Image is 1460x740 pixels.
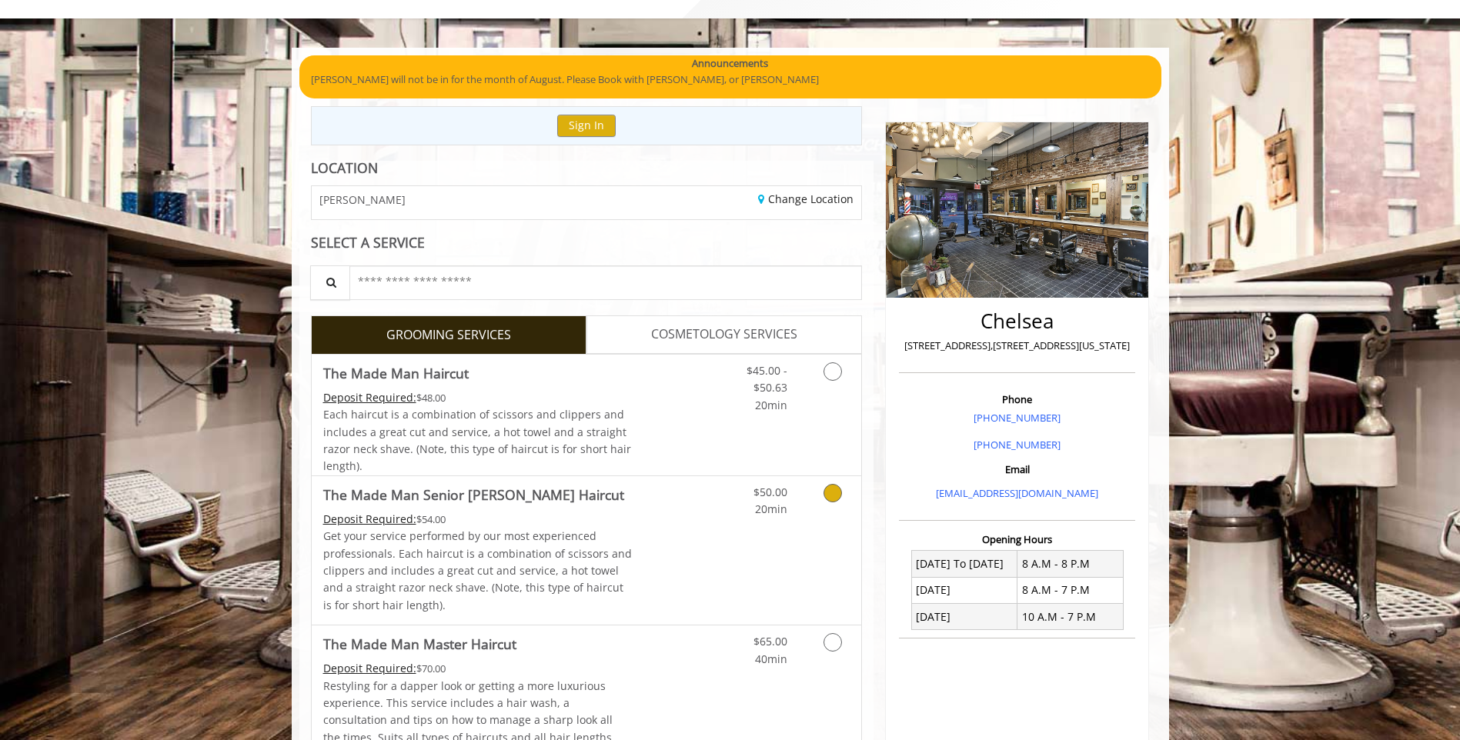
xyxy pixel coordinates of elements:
[311,72,1150,88] p: [PERSON_NAME] will not be in for the month of August. Please Book with [PERSON_NAME], or [PERSON_...
[323,484,624,505] b: The Made Man Senior [PERSON_NAME] Haircut
[903,338,1131,354] p: [STREET_ADDRESS],[STREET_ADDRESS][US_STATE]
[903,394,1131,405] h3: Phone
[903,310,1131,332] h2: Chelsea
[323,511,633,528] div: $54.00
[747,363,787,395] span: $45.00 - $50.63
[755,398,787,412] span: 20min
[323,633,516,655] b: The Made Man Master Haircut
[651,325,797,345] span: COSMETOLOGY SERVICES
[755,652,787,666] span: 40min
[323,660,633,677] div: $70.00
[903,464,1131,475] h3: Email
[311,235,863,250] div: SELECT A SERVICE
[323,661,416,675] span: This service needs some Advance to be paid before we block your appointment
[936,486,1098,500] a: [EMAIL_ADDRESS][DOMAIN_NAME]
[323,390,416,405] span: This service needs some Advance to be paid before we block your appointment
[899,534,1135,545] h3: Opening Hours
[323,362,469,384] b: The Made Man Haircut
[310,265,350,300] button: Service Search
[692,55,768,72] b: Announcements
[323,407,631,473] span: Each haircut is a combination of scissors and clippers and includes a great cut and service, a ho...
[911,551,1017,577] td: [DATE] To [DATE]
[1017,577,1124,603] td: 8 A.M - 7 P.M
[323,528,633,614] p: Get your service performed by our most experienced professionals. Each haircut is a combination o...
[323,512,416,526] span: This service needs some Advance to be paid before we block your appointment
[753,634,787,648] span: $65.00
[319,194,406,205] span: [PERSON_NAME]
[311,158,378,177] b: LOCATION
[1017,551,1124,577] td: 8 A.M - 8 P.M
[758,192,854,206] a: Change Location
[911,577,1017,603] td: [DATE]
[557,115,616,137] button: Sign In
[974,411,1061,425] a: [PHONE_NUMBER]
[911,604,1017,630] td: [DATE]
[323,389,633,406] div: $48.00
[1017,604,1124,630] td: 10 A.M - 7 P.M
[755,502,787,516] span: 20min
[753,485,787,499] span: $50.00
[974,438,1061,452] a: [PHONE_NUMBER]
[386,325,511,345] span: GROOMING SERVICES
